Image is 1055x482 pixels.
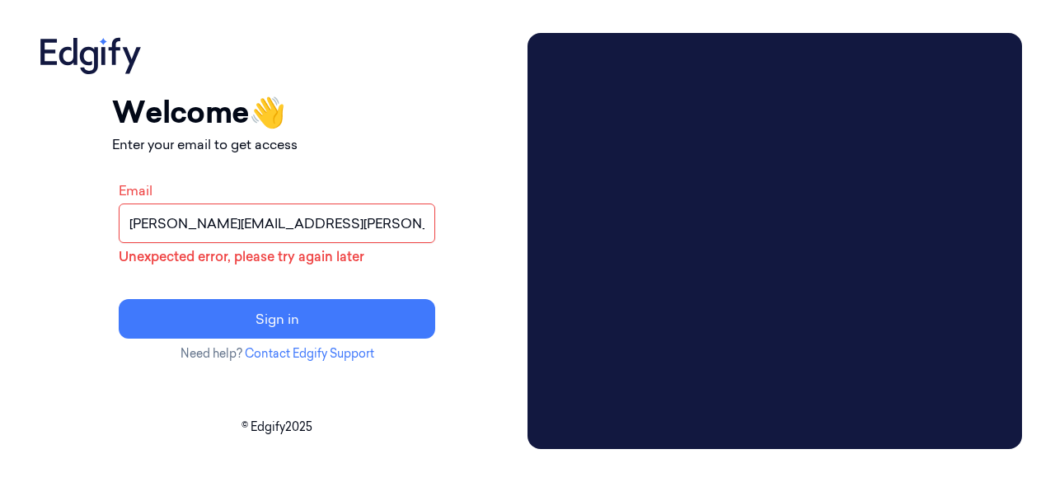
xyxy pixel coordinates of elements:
p: Need help? [112,345,442,363]
p: Unexpected error, please try again later [119,246,435,266]
a: Contact Edgify Support [245,346,374,361]
p: Enter your email to get access [112,134,442,154]
button: Sign in [119,299,435,339]
input: name@example.com [119,204,435,243]
p: © Edgify 2025 [33,419,521,436]
h1: Welcome 👋 [112,90,442,134]
label: Email [119,182,152,199]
